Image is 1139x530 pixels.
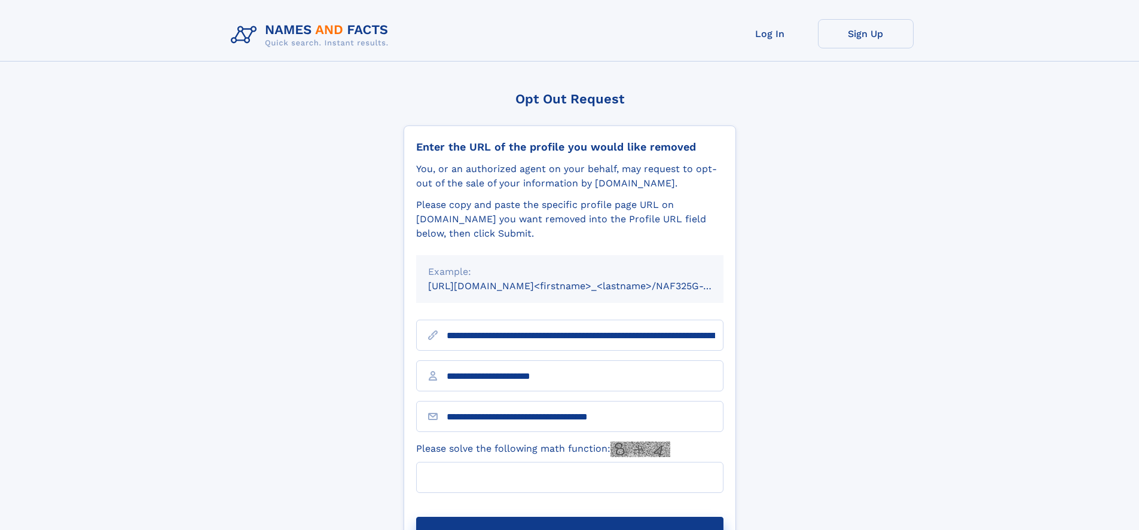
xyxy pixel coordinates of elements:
label: Please solve the following math function: [416,442,670,457]
div: Example: [428,265,712,279]
a: Log In [722,19,818,48]
a: Sign Up [818,19,914,48]
div: Please copy and paste the specific profile page URL on [DOMAIN_NAME] you want removed into the Pr... [416,198,723,241]
div: You, or an authorized agent on your behalf, may request to opt-out of the sale of your informatio... [416,162,723,191]
img: Logo Names and Facts [226,19,398,51]
small: [URL][DOMAIN_NAME]<firstname>_<lastname>/NAF325G-xxxxxxxx [428,280,746,292]
div: Opt Out Request [404,91,736,106]
div: Enter the URL of the profile you would like removed [416,140,723,154]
